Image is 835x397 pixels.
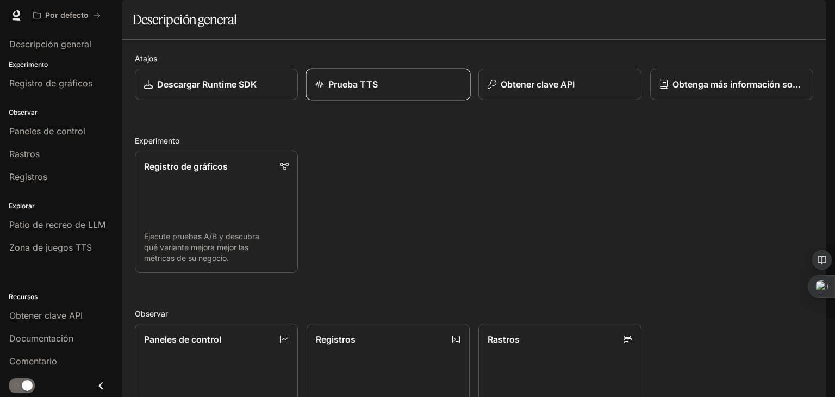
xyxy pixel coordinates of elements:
[135,151,298,273] a: Registro de gráficosEjecute pruebas A/B y descubra qué variante mejora mejor las métricas de su n...
[478,69,641,100] button: Obtener clave API
[133,11,237,28] font: Descripción general
[306,69,471,101] a: Prueba TTS
[135,54,157,63] font: Atajos
[501,79,575,90] font: Obtener clave API
[45,10,89,20] font: Por defecto
[135,69,298,100] a: Descargar Runtime SDK
[144,334,221,345] font: Paneles de control
[316,334,356,345] font: Registros
[135,309,168,318] font: Observar
[144,161,228,172] font: Registro de gráficos
[650,69,813,100] a: Obtenga más información sobre el tiempo de ejecución
[488,334,520,345] font: Rastros
[144,232,259,263] font: Ejecute pruebas A/B y descubra qué variante mejora mejor las métricas de su negocio.
[328,79,378,90] font: Prueba TTS
[157,79,257,90] font: Descargar Runtime SDK
[28,4,105,26] button: Todos los espacios de trabajo
[135,136,179,145] font: Experimento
